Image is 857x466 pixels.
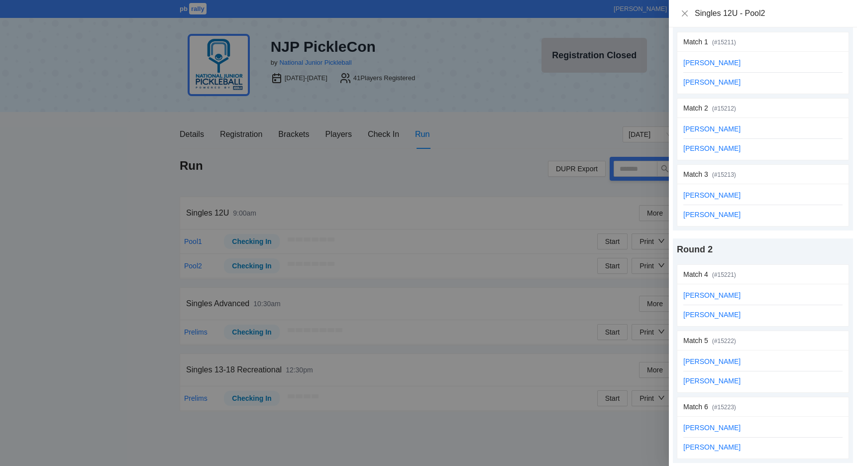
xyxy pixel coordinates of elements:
[683,59,741,67] a: [PERSON_NAME]
[683,377,741,385] a: [PERSON_NAME]
[683,270,708,278] span: Match 4
[683,125,741,133] a: [PERSON_NAME]
[683,337,708,345] span: Match 5
[683,38,708,46] span: Match 1
[683,191,741,199] a: [PERSON_NAME]
[712,338,736,345] span: (# 15222 )
[683,403,708,411] span: Match 6
[683,357,741,365] a: [PERSON_NAME]
[712,404,736,411] span: (# 15223 )
[712,271,736,278] span: (# 15221 )
[712,105,736,112] span: (# 15212 )
[683,291,741,299] a: [PERSON_NAME]
[683,311,741,319] a: [PERSON_NAME]
[683,211,741,219] a: [PERSON_NAME]
[681,9,689,17] span: close
[681,9,689,18] button: Close
[695,8,845,19] div: Singles 12U - Pool2
[677,242,849,256] div: Round 2
[683,78,741,86] a: [PERSON_NAME]
[712,171,736,178] span: (# 15213 )
[683,424,741,432] a: [PERSON_NAME]
[683,104,708,112] span: Match 2
[712,39,736,46] span: (# 15211 )
[683,443,741,451] a: [PERSON_NAME]
[683,170,708,178] span: Match 3
[683,144,741,152] a: [PERSON_NAME]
